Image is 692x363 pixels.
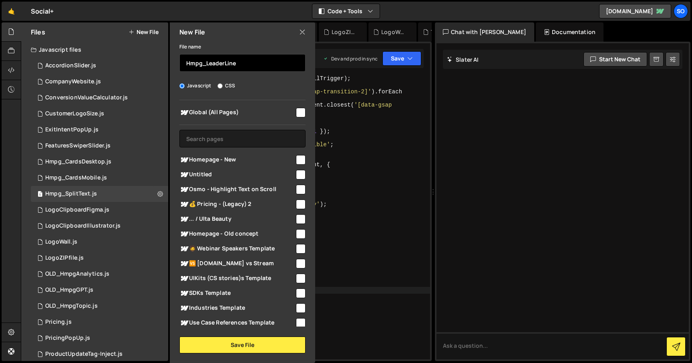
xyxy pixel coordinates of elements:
[45,254,84,262] div: LogoZIPfile.js
[179,28,205,36] h2: New File
[31,186,168,202] div: 15116/47767.js
[31,314,168,330] div: 15116/40643.js
[31,330,168,346] div: 15116/45407.js
[45,319,72,326] div: Pricing.js
[38,192,42,198] span: 1
[31,138,168,154] div: 15116/40701.js
[45,78,101,85] div: CompanyWebsite.js
[674,4,688,18] a: So
[45,238,77,246] div: LogoWall.js
[31,346,168,362] div: 15116/40695.js
[179,303,295,313] span: Industries Template
[179,130,306,147] input: Search pages
[179,259,295,268] span: 🆚 [DOMAIN_NAME] vs Stream
[179,200,295,209] span: 💰 Pricing - (Legacy) 2
[31,28,45,36] h2: Files
[31,122,168,138] div: 15116/40766.js
[45,142,111,149] div: FeaturesSwiperSlider.js
[2,2,21,21] a: 🤙
[217,82,235,90] label: CSS
[179,274,295,283] span: UIKits (CS stories)s Template
[31,266,168,282] div: 15116/40702.js
[31,282,168,298] div: 15116/41430.js
[45,270,109,278] div: OLD_HmpgAnalytics.js
[45,158,111,165] div: Hmpg_CardsDesktop.js
[382,51,421,66] button: Save
[332,28,357,36] div: LogoZIPfile.js
[45,222,121,230] div: LogoClipboardIllustrator.js
[45,110,104,117] div: CustomerLogoSize.js
[31,106,168,122] div: 15116/40353.js
[536,22,603,42] div: Documentation
[31,58,168,74] div: 15116/41115.js
[31,234,168,250] div: 15116/46100.js
[31,298,168,314] div: 15116/41820.js
[31,170,168,186] div: 15116/47105.js
[179,318,295,328] span: Use Case References Template
[45,94,128,101] div: ConversionValueCalculator.js
[31,74,168,90] div: 15116/40349.js
[179,288,295,298] span: SDKs Template
[45,302,98,310] div: OLD_HmpgTopic.js
[31,202,168,218] div: 15116/40336.js
[45,174,107,181] div: Hmpg_CardsMobile.js
[312,4,380,18] button: Code + Tools
[431,28,457,36] div: TableOfContents.js
[31,6,54,16] div: Social+
[447,56,479,63] h2: Slater AI
[45,351,123,358] div: ProductUpdateTag-Inject.js
[31,218,168,234] div: 15116/42838.js
[45,286,93,294] div: OLD_HmpgGPT.js
[381,28,407,36] div: LogoWall.js
[31,90,168,106] div: 15116/40946.js
[45,206,109,214] div: LogoClipboardFigma.js
[45,190,97,198] div: Hmpg_SplitText.js
[179,214,295,224] span: ... / Ulta Beauty
[179,83,185,89] input: Javascript
[31,154,168,170] div: 15116/47106.js
[31,250,168,266] div: 15116/47009.js
[435,22,534,42] div: Chat with [PERSON_NAME]
[45,335,90,342] div: PricingPopUp.js
[323,55,378,62] div: Dev and prod in sync
[179,108,295,117] span: Global (All Pages)
[21,42,168,58] div: Javascript files
[179,229,295,239] span: Homepage - Old concept
[179,54,306,72] input: Name
[583,52,647,67] button: Start new chat
[179,337,306,353] button: Save File
[599,4,671,18] a: [DOMAIN_NAME]
[179,82,211,90] label: Javascript
[129,29,159,35] button: New File
[179,43,201,51] label: File name
[179,155,295,165] span: Homepage - New
[45,126,99,133] div: ExitIntentPopUp.js
[179,244,295,254] span: 🧔 Webinar Speakers Template
[217,83,223,89] input: CSS
[45,62,96,69] div: AccordionSlider.js
[179,185,295,194] span: Osmo - Highlight Text on Scroll
[179,170,295,179] span: Untitled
